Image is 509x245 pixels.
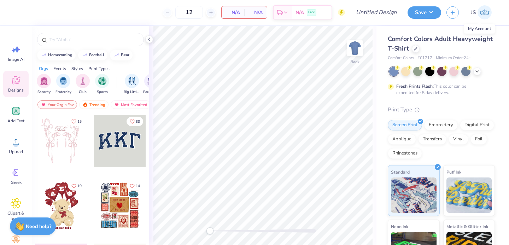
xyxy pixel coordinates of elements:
[471,8,476,17] span: JS
[78,50,107,60] button: football
[40,77,48,85] img: Sorority Image
[124,74,140,95] div: filter for Big Little Reveal
[143,74,159,95] button: filter button
[53,65,66,72] div: Events
[41,102,46,107] img: most_fav.gif
[82,102,88,107] img: trending.gif
[124,89,140,95] span: Big Little Reveal
[136,120,140,123] span: 33
[388,120,422,130] div: Screen Print
[226,9,240,16] span: N/A
[41,53,47,57] img: trend_line.gif
[68,117,85,126] button: Like
[350,59,359,65] div: Back
[98,77,106,85] img: Sports Image
[143,74,159,95] div: filter for Parent's Weekend
[114,53,119,57] img: trend_line.gif
[308,10,315,15] span: Free
[391,168,410,176] span: Standard
[388,106,495,114] div: Print Type
[114,102,119,107] img: most_fav.gif
[89,53,104,57] div: football
[7,118,24,124] span: Add Text
[77,120,82,123] span: 15
[391,177,437,213] img: Standard
[68,181,85,191] button: Like
[79,100,109,109] div: Trending
[396,83,434,89] strong: Fresh Prints Flash:
[110,50,133,60] button: bear
[79,77,87,85] img: Club Image
[391,223,408,230] span: Neon Ink
[48,53,72,57] div: homecoming
[136,184,140,188] span: 14
[55,74,71,95] button: filter button
[55,89,71,95] span: Fraternity
[424,120,458,130] div: Embroidery
[175,6,203,19] input: – –
[9,149,23,154] span: Upload
[468,5,495,19] a: JS
[449,134,468,145] div: Vinyl
[128,77,136,85] img: Big Little Reveal Image
[37,50,76,60] button: homecoming
[350,5,402,19] input: Untitled Design
[388,148,422,159] div: Rhinestones
[446,168,461,176] span: Puff Ink
[76,74,90,95] button: filter button
[79,89,87,95] span: Club
[478,5,492,19] img: Jazmin Sinchi
[97,89,108,95] span: Sports
[464,24,495,34] div: My Account
[37,74,51,95] button: filter button
[111,100,151,109] div: Most Favorited
[71,65,83,72] div: Styles
[55,74,71,95] div: filter for Fraternity
[26,223,51,230] strong: Need help?
[8,87,24,93] span: Designs
[388,134,416,145] div: Applique
[206,227,213,234] div: Accessibility label
[127,181,143,191] button: Like
[417,55,432,61] span: # C1717
[8,57,24,62] span: Image AI
[348,41,362,55] img: Back
[49,36,139,43] input: Try "Alpha"
[121,53,129,57] div: bear
[470,134,487,145] div: Foil
[82,53,88,57] img: trend_line.gif
[37,89,51,95] span: Sorority
[77,184,82,188] span: 10
[76,74,90,95] div: filter for Club
[4,210,28,222] span: Clipart & logos
[95,74,109,95] div: filter for Sports
[37,100,77,109] div: Your Org's Fav
[95,74,109,95] button: filter button
[39,65,48,72] div: Orgs
[59,77,67,85] img: Fraternity Image
[418,134,446,145] div: Transfers
[396,83,483,96] div: This color can be expedited for 5 day delivery.
[296,9,304,16] span: N/A
[436,55,471,61] span: Minimum Order: 24 +
[446,177,492,213] img: Puff Ink
[460,120,494,130] div: Digital Print
[127,117,143,126] button: Like
[124,74,140,95] button: filter button
[248,9,263,16] span: N/A
[446,223,488,230] span: Metallic & Glitter Ink
[143,89,159,95] span: Parent's Weekend
[147,77,156,85] img: Parent's Weekend Image
[388,55,414,61] span: Comfort Colors
[37,74,51,95] div: filter for Sorority
[88,65,110,72] div: Print Types
[408,6,441,19] button: Save
[11,180,22,185] span: Greek
[388,35,493,53] span: Comfort Colors Adult Heavyweight T-Shirt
